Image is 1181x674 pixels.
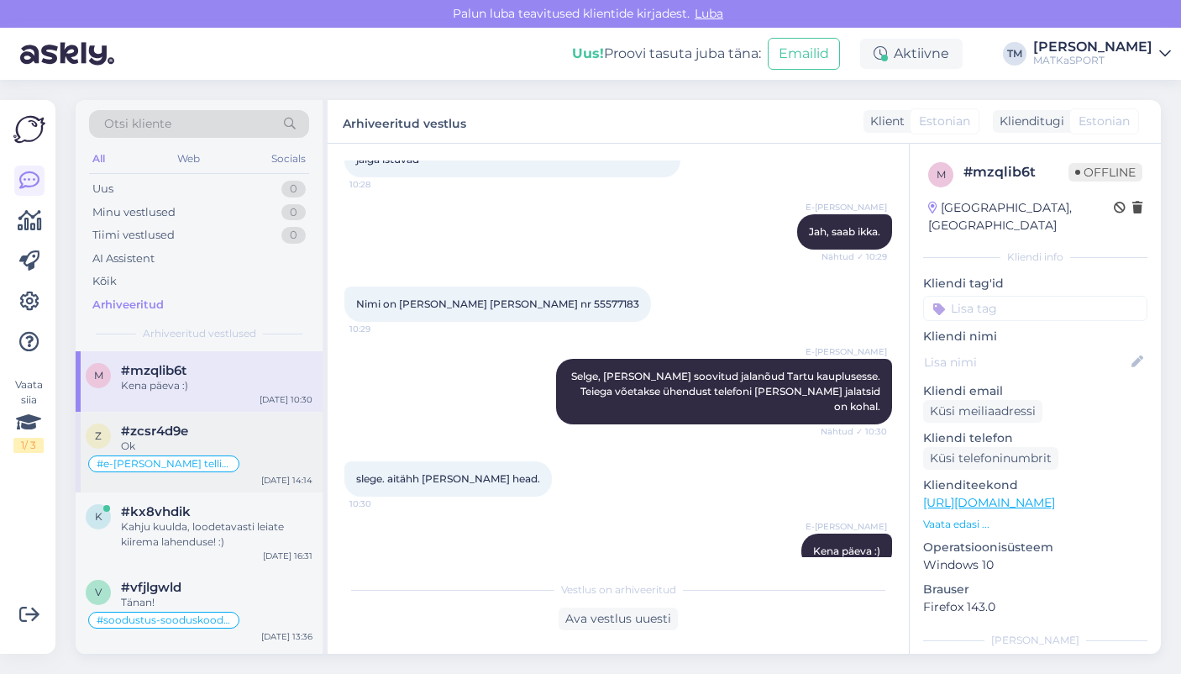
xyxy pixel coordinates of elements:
div: Vaata siia [13,377,44,453]
span: #mzqlib6t [121,363,186,378]
p: Windows 10 [923,556,1147,574]
span: Nimi on [PERSON_NAME] [PERSON_NAME] nr 55577183 [356,298,639,310]
p: Firefox 143.0 [923,598,1147,616]
span: Nähtud ✓ 10:29 [821,250,887,263]
span: #soodustus-sooduskood-allahindlus [97,615,231,625]
div: [DATE] 10:30 [260,393,312,406]
span: m [94,369,103,382]
span: Offline [1068,163,1142,182]
div: 0 [281,204,306,221]
div: Tiimi vestlused [92,227,175,244]
span: #vfjlgwld [121,580,181,595]
p: Kliendi tag'id [923,275,1147,292]
p: Brauser [923,581,1147,598]
a: [PERSON_NAME]MATKaSPORT [1033,40,1171,67]
span: E-[PERSON_NAME] [806,345,887,358]
div: All [89,148,108,170]
div: Klient [863,113,905,130]
div: [DATE] 13:36 [261,630,312,643]
span: Kena päeva :) [813,545,880,557]
div: Ava vestlus uuesti [559,608,678,630]
span: Arhiveeritud vestlused [143,326,256,341]
span: m [937,168,946,181]
span: k [95,510,102,523]
span: #e-[PERSON_NAME] tellimus [97,459,231,469]
div: [GEOGRAPHIC_DATA], [GEOGRAPHIC_DATA] [928,199,1114,234]
input: Lisa nimi [924,353,1128,371]
div: Klienditugi [993,113,1064,130]
button: Emailid [768,38,840,70]
span: Jah, saab ikka. [809,225,880,238]
span: Vestlus on arhiveeritud [561,582,676,598]
span: 10:28 [349,178,412,191]
div: Ok [121,439,312,454]
div: Küsi telefoninumbrit [923,447,1058,470]
div: [PERSON_NAME] [923,633,1147,648]
span: #zcsr4d9e [121,424,188,439]
p: Operatsioonisüsteem [923,539,1147,556]
span: #kx8vhdik [121,504,191,519]
span: 10:30 [349,498,412,510]
span: Luba [690,6,728,21]
b: Uus! [572,45,604,61]
div: Kena päeva :) [121,378,312,393]
div: Arhiveeritud [92,297,164,313]
div: Kahju kuulda, loodetavasti leiate kiirema lahenduse! :) [121,519,312,550]
img: Askly Logo [13,113,45,145]
div: Küsi meiliaadressi [923,400,1042,423]
div: [DATE] 16:31 [263,550,312,562]
span: E-[PERSON_NAME] [806,520,887,533]
span: slege. aitähh [PERSON_NAME] head. [356,472,540,485]
div: Tänan! [121,595,312,610]
p: Kliendi email [923,382,1147,400]
span: Nähtud ✓ 10:30 [821,425,887,438]
div: Kõik [92,273,117,290]
span: 10:29 [349,323,412,335]
p: Kliendi nimi [923,328,1147,345]
div: # mzqlib6t [963,162,1068,182]
p: Klienditeekond [923,477,1147,494]
label: Arhiveeritud vestlus [343,110,466,133]
div: TM [1003,42,1026,66]
span: Selge, [PERSON_NAME] soovitud jalanõud Tartu kauplusesse. Teiega võetakse ühendust telefoni [PERS... [571,370,883,413]
div: [DATE] 14:14 [261,474,312,487]
div: 0 [281,181,306,197]
div: Minu vestlused [92,204,176,221]
p: Kliendi telefon [923,429,1147,447]
div: [PERSON_NAME] [1033,40,1152,54]
div: Socials [268,148,309,170]
span: v [95,586,102,598]
a: [URL][DOMAIN_NAME] [923,495,1055,510]
div: 0 [281,227,306,244]
span: z [95,429,102,442]
span: E-[PERSON_NAME] [806,201,887,213]
div: Kliendi info [923,250,1147,265]
div: Uus [92,181,113,197]
input: Lisa tag [923,296,1147,321]
div: 1 / 3 [13,438,44,453]
div: Aktiivne [860,39,963,69]
div: Web [174,148,203,170]
div: MATKaSPORT [1033,54,1152,67]
div: Proovi tasuta juba täna: [572,44,761,64]
span: Estonian [1079,113,1130,130]
p: Vaata edasi ... [923,517,1147,532]
div: AI Assistent [92,250,155,267]
span: Estonian [919,113,970,130]
span: Otsi kliente [104,115,171,133]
